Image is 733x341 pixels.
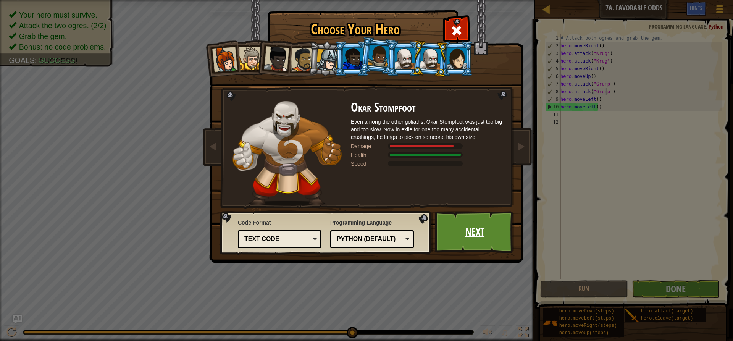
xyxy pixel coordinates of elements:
div: Moves at 4 meters per second. [351,160,504,168]
span: Programming Language [330,219,414,226]
li: Illia Shieldsmith [439,41,473,76]
li: Captain Anya Weston [203,40,241,77]
li: Alejandro the Duelist [283,41,318,76]
div: Text code [244,235,310,244]
li: Okar Stompfoot [412,40,448,77]
li: Gordon the Stalwart [335,41,369,76]
div: Health [351,151,389,159]
span: Code Format [238,219,321,226]
div: Deals 160% of listed Warrior weapon damage. [351,142,504,150]
h1: Choose Your Hero [269,21,441,37]
li: Okar Stompfoot [387,41,421,76]
div: Even among the other goliaths, Okar Stompfoot was just too big and too slow. Now in exile for one... [351,118,504,141]
h2: Okar Stompfoot [351,101,504,114]
li: Lady Ida Justheart [255,39,293,76]
li: Hattori Hanzō [308,40,344,77]
a: Next [435,211,515,253]
div: Python (Default) [337,235,403,244]
div: Damage [351,142,389,150]
div: Speed [351,160,389,168]
li: Arryn Stonewall [359,37,397,75]
img: goliath-pose.png [232,101,341,206]
li: Sir Tharin Thunderfist [231,40,265,75]
img: language-selector-background.png [220,211,433,255]
div: Gains 200% of listed Warrior armor health. [351,151,504,159]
